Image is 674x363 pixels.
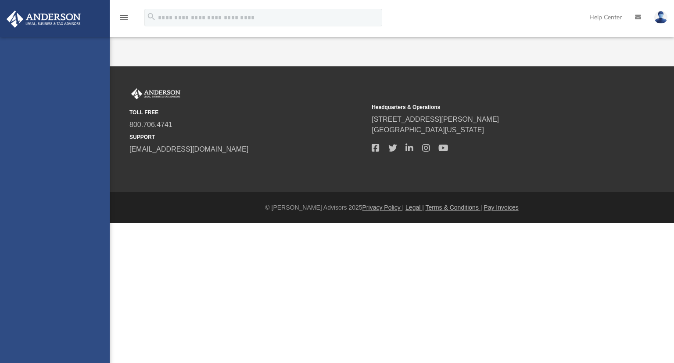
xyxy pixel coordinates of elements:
a: [EMAIL_ADDRESS][DOMAIN_NAME] [129,145,248,153]
a: Pay Invoices [484,204,518,211]
a: Terms & Conditions | [426,204,482,211]
img: Anderson Advisors Platinum Portal [4,11,83,28]
img: Anderson Advisors Platinum Portal [129,88,182,100]
a: [STREET_ADDRESS][PERSON_NAME] [372,116,499,123]
small: SUPPORT [129,133,366,141]
div: © [PERSON_NAME] Advisors 2025 [110,203,674,212]
a: [GEOGRAPHIC_DATA][US_STATE] [372,126,484,134]
i: menu [118,12,129,23]
a: menu [118,17,129,23]
small: Headquarters & Operations [372,103,608,111]
a: Privacy Policy | [362,204,404,211]
small: TOLL FREE [129,109,366,116]
img: User Pic [654,11,667,24]
i: search [147,12,156,22]
a: 800.706.4741 [129,121,172,128]
a: Legal | [405,204,424,211]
